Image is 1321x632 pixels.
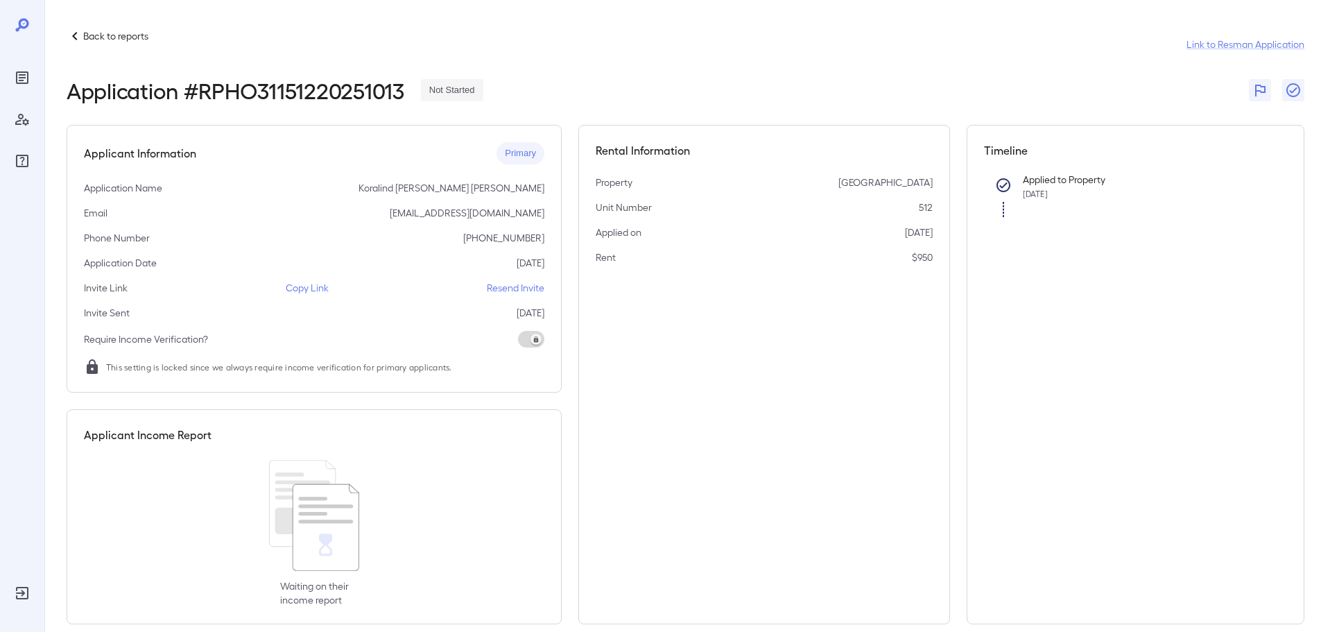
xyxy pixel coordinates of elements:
p: Unit Number [596,200,652,214]
div: Manage Users [11,108,33,130]
p: $950 [912,250,933,264]
p: Require Income Verification? [84,332,208,346]
p: Copy Link [286,281,329,295]
p: Rent [596,250,616,264]
p: [DATE] [517,306,544,320]
h5: Timeline [984,142,1288,159]
button: Close Report [1282,79,1304,101]
h2: Application # RPHO31151220251013 [67,78,404,103]
p: Phone Number [84,231,150,245]
div: Reports [11,67,33,89]
button: Flag Report [1249,79,1271,101]
p: [PHONE_NUMBER] [463,231,544,245]
p: [DATE] [905,225,933,239]
span: Not Started [421,84,483,97]
p: Invite Link [84,281,128,295]
p: Invite Sent [84,306,130,320]
p: [DATE] [517,256,544,270]
p: [EMAIL_ADDRESS][DOMAIN_NAME] [390,206,544,220]
h5: Applicant Information [84,145,196,162]
p: Email [84,206,107,220]
p: Application Date [84,256,157,270]
h5: Rental Information [596,142,933,159]
p: Resend Invite [487,281,544,295]
div: Log Out [11,582,33,604]
p: Applied on [596,225,641,239]
span: This setting is locked since we always require income verification for primary applicants. [106,360,452,374]
p: Applied to Property [1023,173,1266,187]
a: Link to Resman Application [1186,37,1304,51]
p: Koralind [PERSON_NAME] [PERSON_NAME] [359,181,544,195]
p: Waiting on their income report [280,579,349,607]
div: FAQ [11,150,33,172]
span: Primary [497,147,544,160]
h5: Applicant Income Report [84,427,211,443]
span: [DATE] [1023,189,1048,198]
p: Property [596,176,632,189]
p: Back to reports [83,29,148,43]
p: [GEOGRAPHIC_DATA] [838,176,933,189]
p: Application Name [84,181,162,195]
p: 512 [919,200,933,214]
